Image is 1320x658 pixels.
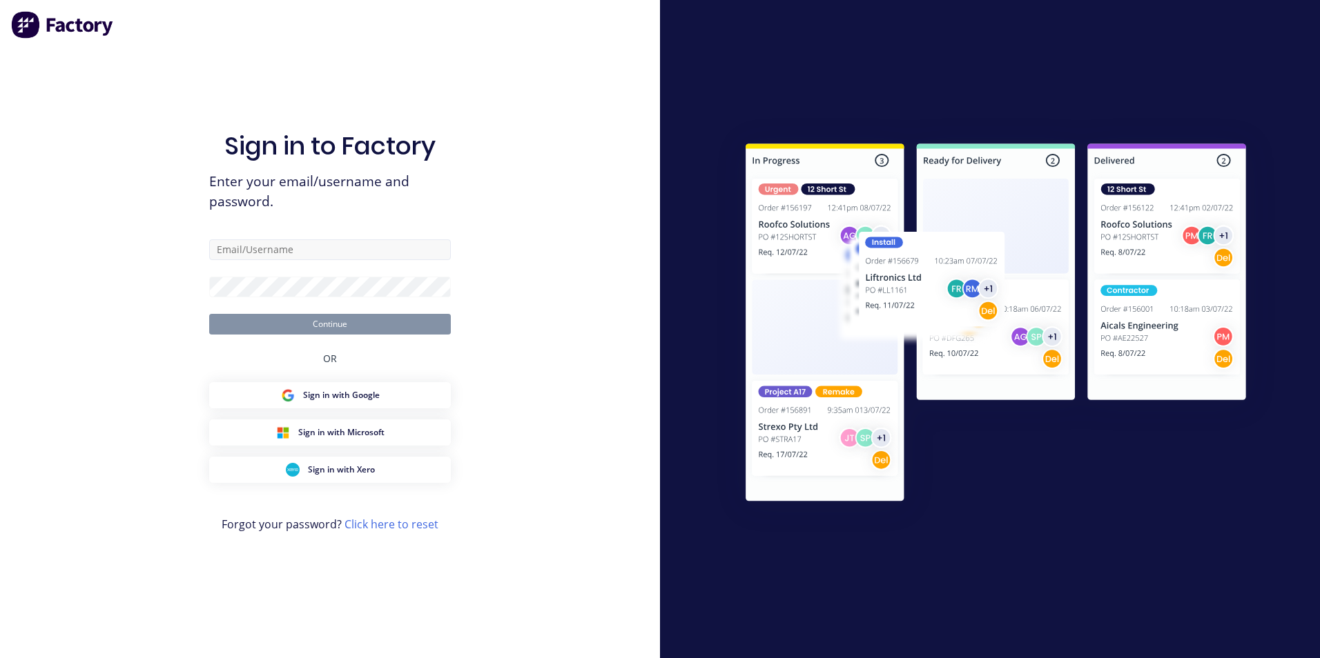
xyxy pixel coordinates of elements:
span: Sign in with Google [303,389,380,401]
button: Microsoft Sign inSign in with Microsoft [209,419,451,446]
img: Factory [11,11,115,39]
button: Google Sign inSign in with Google [209,382,451,408]
img: Google Sign in [281,388,295,402]
span: Sign in with Microsoft [298,426,385,439]
h1: Sign in to Factory [224,131,436,161]
span: Enter your email/username and password. [209,172,451,212]
span: Sign in with Xero [308,463,375,476]
img: Microsoft Sign in [276,426,290,439]
img: Sign in [715,116,1277,534]
button: Continue [209,314,451,335]
button: Xero Sign inSign in with Xero [209,457,451,483]
a: Click here to reset [344,517,438,532]
div: OR [323,335,337,382]
input: Email/Username [209,239,451,260]
img: Xero Sign in [286,463,300,477]
span: Forgot your password? [222,516,438,532]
